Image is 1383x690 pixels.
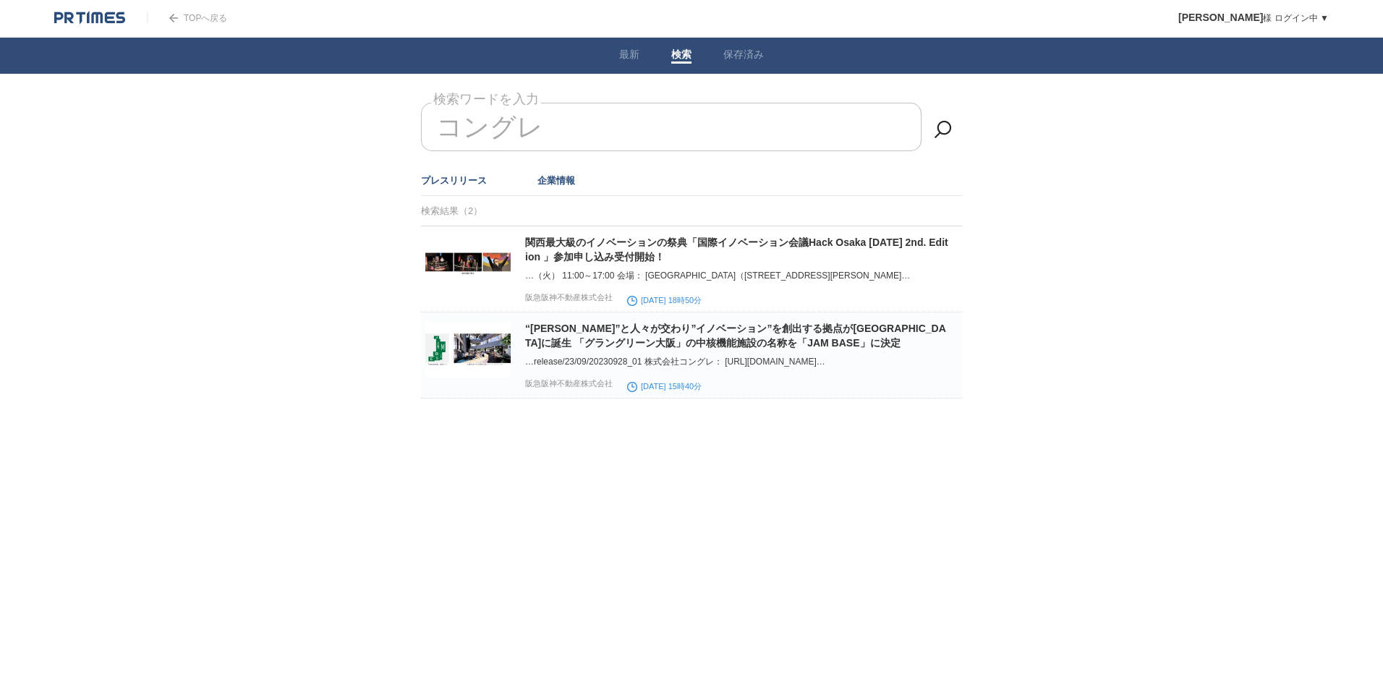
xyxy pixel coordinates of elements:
img: 33147-302-6b5d7aa7136b62fc07582666e038c640-600x150.jpg [425,235,511,291]
p: 阪急阪神不動産株式会社 [525,292,613,303]
a: 検索 [671,48,691,64]
a: 関西最大級のイノベーションの祭典「国際イノベーション会議Hack Osaka [DATE] 2nd. Edition 」参加申し込み受付開始！ [525,237,948,263]
img: 33147-287-915d351883b4e7ced085680bcc9db83a-600x222.jpg [425,321,511,378]
img: logo.png [54,11,125,25]
a: [PERSON_NAME]様 ログイン中 ▼ [1178,13,1329,23]
label: 検索ワードを入力 [431,88,541,111]
img: arrow.png [169,14,178,22]
time: [DATE] 15時40分 [627,382,702,391]
a: 保存済み [723,48,764,64]
a: プレスリリース [421,175,487,186]
a: TOPへ戻る [147,13,227,23]
div: …（火） 11:00～17:00 会場： [GEOGRAPHIC_DATA]（[STREET_ADDRESS][PERSON_NAME]… [525,268,959,284]
div: …release/23/09/20230928_01 株式会社コングレ： [URL][DOMAIN_NAME]… [525,354,959,370]
a: 企業情報 [537,175,575,186]
span: [PERSON_NAME] [1178,12,1263,23]
div: 検索結果（2） [421,196,962,226]
p: 阪急阪神不動産株式会社 [525,378,613,389]
time: [DATE] 18時50分 [627,296,702,304]
a: 最新 [619,48,639,64]
a: “[PERSON_NAME]”と人々が交わり”イノベーション”を創出する拠点が[GEOGRAPHIC_DATA]に誕生 「グラングリーン大阪」の中核機能施設の名称を「JAM BASE」に決定 [525,323,946,349]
